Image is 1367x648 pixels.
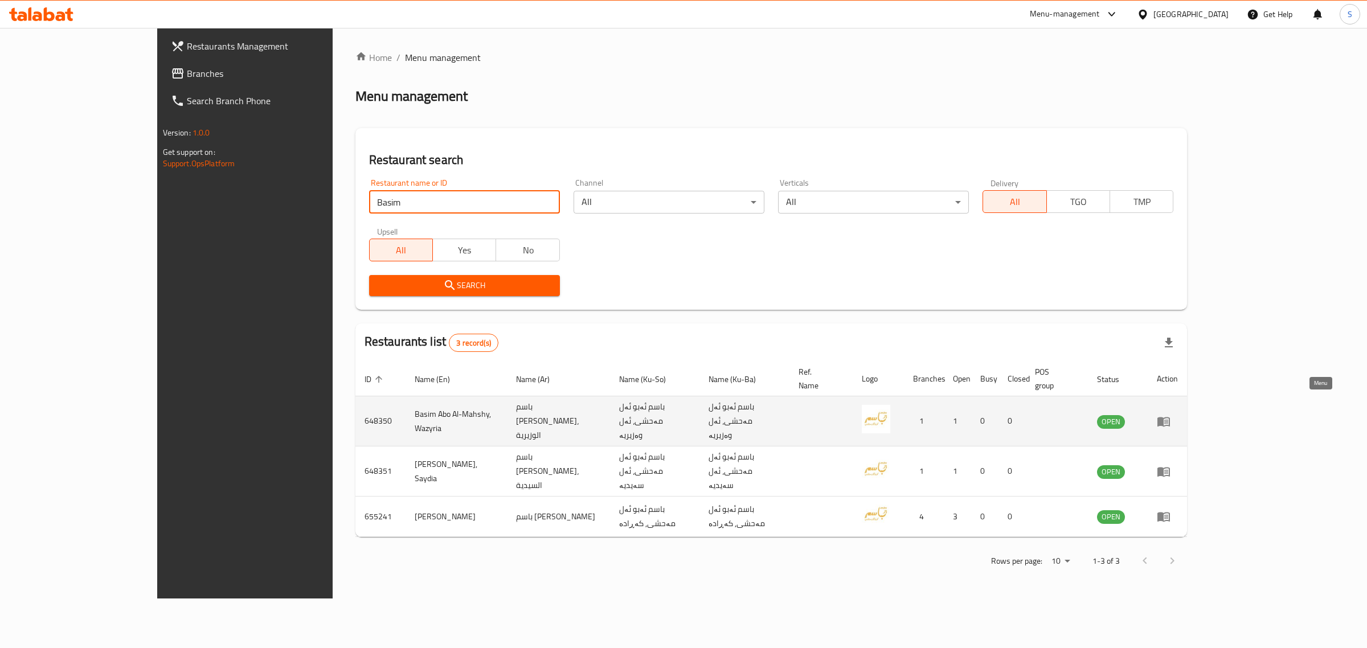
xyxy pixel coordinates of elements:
label: Upsell [377,227,398,235]
h2: Menu management [355,87,468,105]
span: POS group [1035,365,1075,392]
input: Search for restaurant name or ID.. [369,191,560,214]
td: [PERSON_NAME] [406,497,507,537]
div: OPEN [1097,465,1125,479]
div: Total records count [449,334,498,352]
td: 0 [998,497,1026,537]
span: Search [378,278,551,293]
td: 0 [998,446,1026,497]
span: Yes [437,242,492,259]
span: All [374,242,428,259]
td: 1 [904,446,944,497]
button: Yes [432,239,496,261]
td: باسم ئەبو ئەل مەحشی, كەڕادە [610,497,699,537]
th: Logo [853,362,904,396]
button: Search [369,275,560,296]
span: S [1348,8,1352,20]
span: OPEN [1097,510,1125,523]
span: ID [365,372,386,386]
span: All [988,194,1042,210]
div: [GEOGRAPHIC_DATA] [1153,8,1229,20]
div: OPEN [1097,415,1125,429]
button: TMP [1110,190,1173,213]
td: 3 [944,497,971,537]
td: 1 [944,446,971,497]
span: Menu management [405,51,481,64]
td: 0 [971,446,998,497]
h2: Restaurants list [365,333,498,352]
span: TMP [1115,194,1169,210]
td: باسم ئەبو ئەل مەحشی، ئەل سەیدیە [699,446,789,497]
table: enhanced table [355,362,1188,537]
td: 0 [998,396,1026,446]
span: Name (Ku-So) [619,372,681,386]
nav: breadcrumb [355,51,1188,64]
h2: Restaurant search [369,151,1174,169]
span: OPEN [1097,415,1125,428]
div: All [574,191,764,214]
td: 1 [904,396,944,446]
span: OPEN [1097,465,1125,478]
span: Get support on: [163,145,215,159]
td: 0 [971,497,998,537]
a: Search Branch Phone [162,87,386,114]
div: Menu-management [1030,7,1100,21]
td: باسم [PERSON_NAME]، السيدية [507,446,610,497]
td: باسم ئەبو ئەل مەحشی، ئەل وەزیریە [610,396,699,446]
span: 1.0.0 [193,125,210,140]
td: Basim Abo Al-Mahshy, Wazyria [406,396,507,446]
td: باسم ئەبو ئەل مەحشی, كەڕادە [699,497,789,537]
span: 3 record(s) [449,338,498,348]
span: Name (Ku-Ba) [709,372,771,386]
button: All [369,239,433,261]
li: / [396,51,400,64]
td: باسم [PERSON_NAME]، الوزيرية [507,396,610,446]
a: Support.OpsPlatform [163,156,235,171]
button: No [496,239,559,261]
div: Rows per page: [1047,553,1074,570]
div: Menu [1157,510,1178,523]
td: باسم [PERSON_NAME] [507,497,610,537]
p: 1-3 of 3 [1092,554,1120,568]
span: TGO [1051,194,1106,210]
button: All [983,190,1046,213]
span: Search Branch Phone [187,94,376,108]
div: Export file [1155,329,1182,356]
span: Restaurants Management [187,39,376,53]
td: 1 [944,396,971,446]
div: OPEN [1097,510,1125,524]
th: Busy [971,362,998,396]
td: باسم ئەبو ئەل مەحشی، ئەل سەیدیە [610,446,699,497]
span: Version: [163,125,191,140]
a: Branches [162,60,386,87]
th: Closed [998,362,1026,396]
td: 0 [971,396,998,446]
td: باسم ئەبو ئەل مەحشی، ئەل وەزیریە [699,396,789,446]
div: All [778,191,969,214]
td: 4 [904,497,944,537]
img: Basim Abo Al Mahshy [862,500,890,528]
img: Basim Abo Al-Mahshy, Wazyria [862,405,890,433]
button: TGO [1046,190,1110,213]
p: Rows per page: [991,554,1042,568]
img: Basim Abo Al-Mahshy, Saydia [862,455,890,483]
th: Open [944,362,971,396]
div: Menu [1157,465,1178,478]
span: Branches [187,67,376,80]
span: Name (En) [415,372,465,386]
span: Ref. Name [799,365,839,392]
th: Action [1148,362,1187,396]
label: Delivery [991,179,1019,187]
span: No [501,242,555,259]
span: Name (Ar) [516,372,564,386]
td: [PERSON_NAME], Saydia [406,446,507,497]
a: Restaurants Management [162,32,386,60]
span: Status [1097,372,1134,386]
th: Branches [904,362,944,396]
